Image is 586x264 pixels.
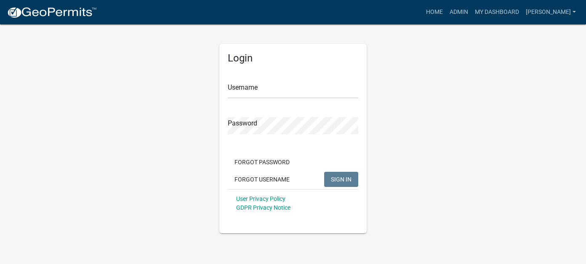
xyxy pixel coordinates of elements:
button: Forgot Password [228,155,296,170]
span: SIGN IN [331,176,352,182]
a: Admin [446,4,471,20]
button: SIGN IN [324,172,358,187]
button: Forgot Username [228,172,296,187]
a: GDPR Privacy Notice [236,204,290,211]
a: My Dashboard [471,4,522,20]
a: Home [423,4,446,20]
h5: Login [228,52,358,64]
a: User Privacy Policy [236,195,285,202]
a: [PERSON_NAME] [522,4,579,20]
